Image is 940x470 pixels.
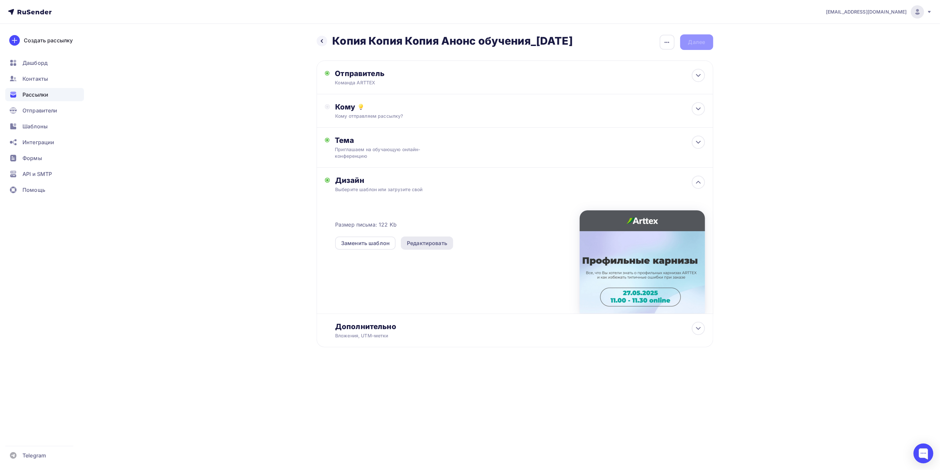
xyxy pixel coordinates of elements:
span: Дашборд [22,59,48,67]
span: Размер письма: 122 Kb [335,221,397,229]
a: [EMAIL_ADDRESS][DOMAIN_NAME] [826,5,932,19]
a: Дашборд [5,56,84,69]
span: API и SMTP [22,170,52,178]
div: Отправитель [335,69,478,78]
span: Отправители [22,107,58,114]
span: Контакты [22,75,48,83]
a: Отправители [5,104,84,117]
div: Создать рассылку [24,36,73,44]
div: Редактировать [407,239,447,247]
div: Кому отправляем рассылку? [335,113,668,119]
div: Заменить шаблон [341,239,390,247]
span: [EMAIL_ADDRESS][DOMAIN_NAME] [826,9,907,15]
div: Тема [335,136,465,145]
div: Команда ARTTEX [335,79,464,86]
div: Выберите шаблон или загрузите свой [335,186,668,193]
a: Контакты [5,72,84,85]
a: Формы [5,151,84,165]
span: Рассылки [22,91,48,99]
span: Формы [22,154,42,162]
div: Вложения, UTM–метки [335,332,668,339]
div: Дополнительно [335,322,705,331]
a: Шаблоны [5,120,84,133]
div: Дизайн [335,176,705,185]
span: Помощь [22,186,45,194]
h2: Копия Копия Копия Анонс обучения_[DATE] [333,34,573,48]
div: Приглашаем на обучающую онлайн-конференцию [335,146,452,159]
div: Кому [335,102,705,111]
span: Шаблоны [22,122,48,130]
span: Интеграции [22,138,54,146]
a: Рассылки [5,88,84,101]
span: Telegram [22,451,46,459]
